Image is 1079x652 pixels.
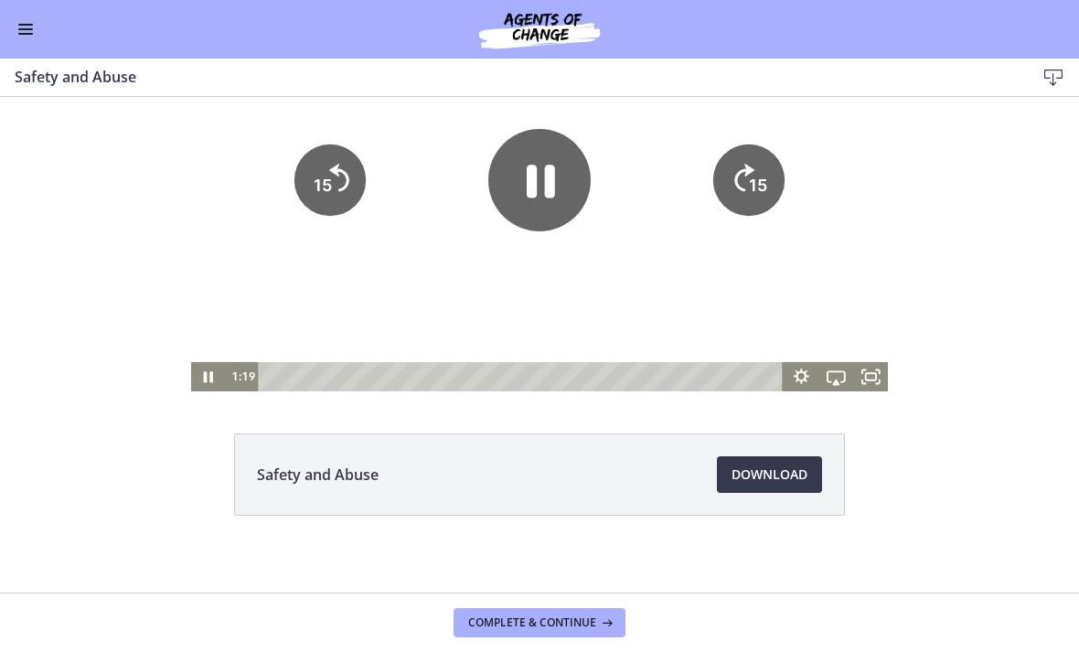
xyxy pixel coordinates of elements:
div: Playbar [272,363,775,392]
tspan: 15 [314,176,332,196]
button: Skip back 15 seconds [294,145,366,217]
span: Download [732,464,807,486]
button: Show settings menu [784,363,818,392]
button: Skip ahead 15 seconds [713,145,785,217]
button: Pause [191,363,226,392]
tspan: 15 [749,176,767,196]
button: Pause [488,130,591,232]
span: Complete & continue [468,615,596,630]
h3: Safety and Abuse [15,66,1006,88]
button: Complete & continue [454,608,625,637]
img: Agents of Change [430,7,649,51]
span: Safety and Abuse [257,464,379,486]
button: Enable menu [15,18,37,40]
button: Fullscreen [853,363,888,392]
a: Download [717,456,822,493]
button: Airplay [818,363,853,392]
